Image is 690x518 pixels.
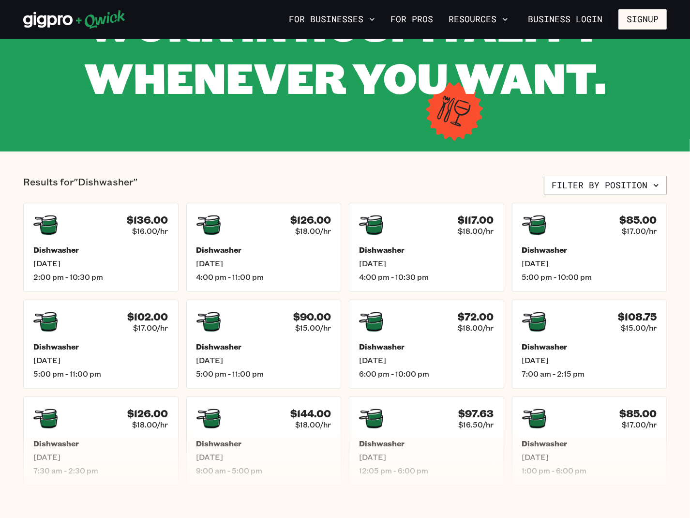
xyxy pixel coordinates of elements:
span: $15.00/hr [295,323,331,333]
span: 4:00 pm - 10:30 pm [359,272,494,282]
a: $136.00$16.00/hrDishwasher[DATE]2:00 pm - 10:30 pm [23,203,179,292]
h5: Dishwasher [359,439,494,448]
span: $15.00/hr [621,323,657,333]
span: 9:00 am - 5:00 pm [196,466,331,475]
a: $72.00$18.00/hrDishwasher[DATE]6:00 pm - 10:00 pm [349,300,504,389]
h5: Dishwasher [522,245,657,255]
span: 7:30 am - 2:30 pm [33,466,168,475]
span: [DATE] [33,259,168,268]
span: 5:00 pm - 10:00 pm [522,272,657,282]
h5: Dishwasher [33,245,168,255]
a: $117.00$18.00/hrDishwasher[DATE]4:00 pm - 10:30 pm [349,203,504,292]
span: [DATE] [196,355,331,365]
span: [DATE] [196,452,331,462]
a: $144.00$18.00/hrDishwasher[DATE]9:00 am - 5:00 pm [186,396,342,486]
span: $17.00/hr [134,323,168,333]
h4: $97.63 [459,408,494,420]
a: $108.75$15.00/hrDishwasher[DATE]7:00 am - 2:15 pm [512,300,667,389]
a: $85.00$17.00/hrDishwasher[DATE]1:00 pm - 6:00 pm [512,396,667,486]
span: $18.00/hr [458,323,494,333]
span: [DATE] [33,452,168,462]
span: $16.50/hr [459,420,494,429]
h4: $90.00 [293,311,331,323]
h4: $108.75 [618,311,657,323]
button: Filter by position [544,176,667,195]
h4: $126.00 [290,214,331,226]
h5: Dishwasher [359,245,494,255]
span: $17.00/hr [622,226,657,236]
span: [DATE] [522,355,657,365]
a: Business Login [520,9,611,30]
span: [DATE] [522,259,657,268]
span: $17.00/hr [622,420,657,429]
h5: Dishwasher [196,342,331,351]
span: 5:00 pm - 11:00 pm [196,369,331,379]
h4: $144.00 [290,408,331,420]
button: Resources [445,11,512,28]
a: For Pros [387,11,437,28]
span: $18.00/hr [295,226,331,236]
p: Results for "Dishwasher" [23,176,137,195]
span: $18.00/hr [295,420,331,429]
h4: $117.00 [458,214,494,226]
h4: $72.00 [458,311,494,323]
span: 5:00 pm - 11:00 pm [33,369,168,379]
h4: $126.00 [128,408,168,420]
span: 4:00 pm - 11:00 pm [196,272,331,282]
h5: Dishwasher [359,342,494,351]
h4: $85.00 [619,408,657,420]
span: $18.00/hr [458,226,494,236]
h5: Dishwasher [196,245,331,255]
span: [DATE] [359,355,494,365]
h5: Dishwasher [522,342,657,351]
button: Signup [618,9,667,30]
h5: Dishwasher [33,439,168,448]
span: [DATE] [359,259,494,268]
button: For Businesses [285,11,379,28]
a: $85.00$17.00/hrDishwasher[DATE]5:00 pm - 10:00 pm [512,203,667,292]
h4: $85.00 [619,214,657,226]
span: [DATE] [522,452,657,462]
a: $126.00$18.00/hrDishwasher[DATE]4:00 pm - 11:00 pm [186,203,342,292]
a: $90.00$15.00/hrDishwasher[DATE]5:00 pm - 11:00 pm [186,300,342,389]
span: 6:00 pm - 10:00 pm [359,369,494,379]
span: 12:05 pm - 6:00 pm [359,466,494,475]
h4: $102.00 [128,311,168,323]
h5: Dishwasher [196,439,331,448]
h5: Dishwasher [522,439,657,448]
span: $18.00/hr [133,420,168,429]
a: $126.00$18.00/hrDishwasher[DATE]7:30 am - 2:30 pm [23,396,179,486]
span: 1:00 pm - 6:00 pm [522,466,657,475]
span: 2:00 pm - 10:30 pm [33,272,168,282]
span: [DATE] [196,259,331,268]
a: $102.00$17.00/hrDishwasher[DATE]5:00 pm - 11:00 pm [23,300,179,389]
h4: $136.00 [127,214,168,226]
h5: Dishwasher [33,342,168,351]
span: [DATE] [359,452,494,462]
span: $16.00/hr [133,226,168,236]
a: $97.63$16.50/hrDishwasher[DATE]12:05 pm - 6:00 pm [349,396,504,486]
span: [DATE] [33,355,168,365]
span: 7:00 am - 2:15 pm [522,369,657,379]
